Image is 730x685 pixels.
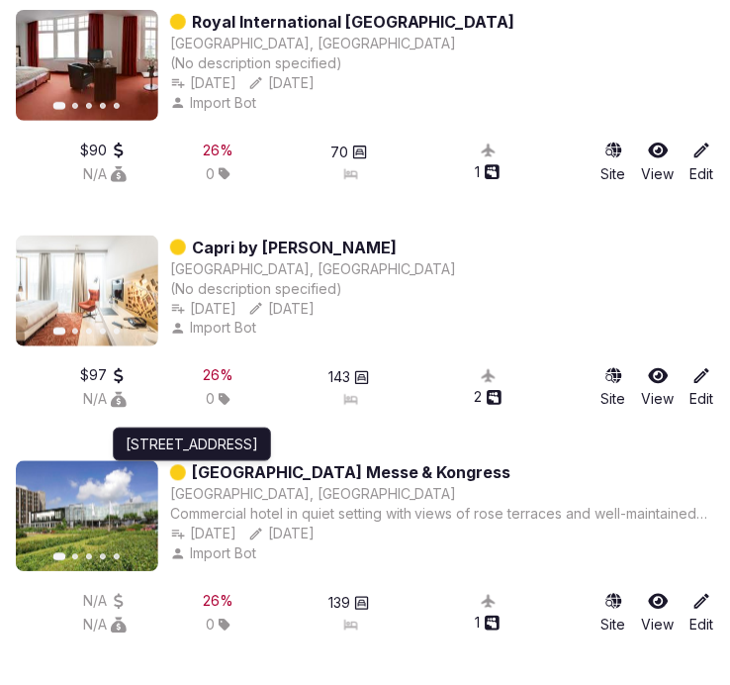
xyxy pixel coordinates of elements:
button: Go to slide 3 [86,329,92,335]
button: [DATE] [248,525,315,544]
div: (No description specified) [170,53,515,73]
button: Go to slide 1 [53,553,66,561]
div: (No description specified) [170,279,457,299]
button: Go to slide 2 [72,554,78,560]
a: Edit [690,141,714,184]
button: Go to slide 2 [72,103,78,109]
a: Edit [690,366,714,410]
span: 0 [206,390,215,410]
button: N/A [83,164,127,184]
button: 1 [476,162,501,182]
span: 139 [328,594,350,614]
a: View [642,141,675,184]
img: Featured image for Royal International Leipzig [16,10,158,121]
span: 0 [206,616,215,636]
p: [STREET_ADDRESS] [126,435,258,454]
button: Import Bot [170,319,260,339]
button: $90 [80,141,127,160]
button: [GEOGRAPHIC_DATA], [GEOGRAPHIC_DATA] [170,259,457,279]
button: N/A [83,390,127,410]
button: Go to slide 3 [86,554,92,560]
button: Go to slide 5 [114,554,120,560]
button: Go to slide 2 [72,329,78,335]
button: Go to slide 1 [53,102,66,110]
button: 1 [476,614,501,634]
button: Go to slide 5 [114,103,120,109]
button: [DATE] [170,299,236,319]
a: View [642,592,675,636]
button: [DATE] [248,73,315,93]
button: [DATE] [170,73,236,93]
button: Import Bot [170,544,260,564]
div: 26 % [203,366,233,386]
button: 26% [203,592,233,612]
button: N/A [83,616,127,636]
img: Featured image for Capri by Fraser Berlin [16,236,158,346]
a: Site [601,141,626,184]
button: Go to slide 4 [100,103,106,109]
button: 26% [203,141,233,160]
button: Go to slide 5 [114,329,120,335]
button: $97 [80,366,127,386]
button: 70 [330,143,368,162]
button: Go to slide 4 [100,554,106,560]
a: [GEOGRAPHIC_DATA] Messe & Kongress [192,461,511,485]
a: Edit [690,592,714,636]
div: Commercial hotel in quiet setting with views of rose terraces and well-maintained gardens planted... [170,505,714,525]
a: View [642,366,675,410]
button: 139 [328,594,370,614]
img: Featured image for Mercure Hotel Dortmund Messe & Kongress [16,461,158,572]
button: Import Bot [170,93,260,113]
a: Royal International [GEOGRAPHIC_DATA] [192,10,515,34]
button: Go to slide 4 [100,329,106,335]
button: N/A [83,592,127,612]
span: 0 [206,164,215,184]
button: [GEOGRAPHIC_DATA], [GEOGRAPHIC_DATA] [170,34,457,53]
button: Go to slide 3 [86,103,92,109]
a: Capri by [PERSON_NAME] [192,236,397,259]
div: 26 % [203,141,233,160]
button: 26% [203,366,233,386]
span: 143 [328,368,350,388]
button: [DATE] [248,299,315,319]
button: [DATE] [170,525,236,544]
span: 70 [330,143,348,162]
button: Go to slide 1 [53,328,66,336]
button: 2 [475,388,502,408]
button: 143 [328,368,370,388]
div: 26 % [203,592,233,612]
button: [GEOGRAPHIC_DATA], [GEOGRAPHIC_DATA] [170,485,457,505]
a: Site [601,592,626,636]
a: Site [601,366,626,410]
